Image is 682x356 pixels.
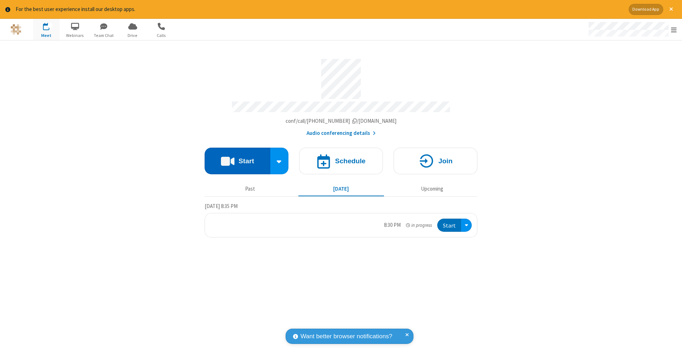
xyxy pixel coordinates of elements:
button: Start [205,148,270,174]
span: Team Chat [91,32,117,39]
div: 1 [48,23,53,28]
div: Start conference options [270,148,289,174]
div: Open menu [461,219,472,232]
h4: Schedule [335,158,366,164]
img: QA Selenium DO NOT DELETE OR CHANGE [11,24,21,35]
h4: Join [438,158,453,164]
button: Start [437,219,461,232]
button: Logo [2,19,29,40]
div: Open menu [582,19,682,40]
section: Today's Meetings [205,202,477,237]
em: in progress [406,222,432,229]
button: Schedule [299,148,383,174]
div: 8:30 PM [384,221,401,229]
span: Calls [148,32,175,39]
span: [DATE] 8:35 PM [205,203,238,209]
button: Audio conferencing details [307,129,376,137]
div: For the best user experience install our desktop apps. [16,5,623,13]
span: Drive [119,32,146,39]
button: Copy my meeting room linkCopy my meeting room link [286,117,397,125]
button: Past [207,182,293,196]
span: Copy my meeting room link [286,117,397,124]
button: Close alert [666,4,677,15]
span: Want better browser notifications? [301,332,392,341]
span: Webinars [62,32,88,39]
button: Upcoming [389,182,475,196]
span: Meet [33,32,60,39]
section: Account details [205,54,477,137]
button: Download App [629,4,663,15]
button: Join [394,148,477,174]
h4: Start [238,158,254,164]
button: [DATE] [298,182,384,196]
